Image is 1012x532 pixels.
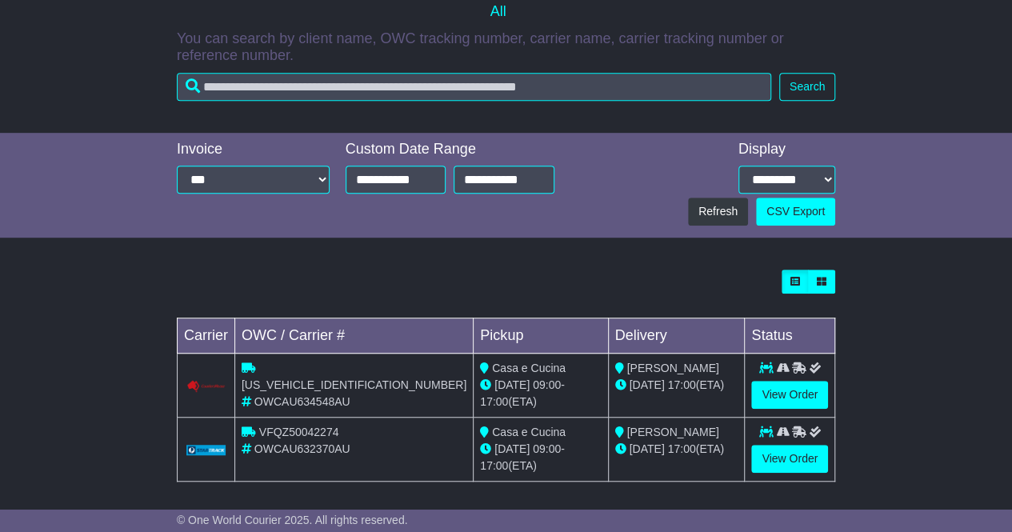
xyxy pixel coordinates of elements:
div: - (ETA) [480,377,601,410]
span: [DATE] [494,442,530,455]
span: [DATE] [630,442,665,455]
span: VFQZ50042274 [259,426,339,438]
div: (ETA) [615,441,738,458]
span: [DATE] [630,378,665,391]
a: View Order [751,445,828,473]
span: 17:00 [667,378,695,391]
div: (ETA) [615,377,738,394]
button: Search [779,73,835,101]
span: OWCAU634548AU [254,395,350,408]
span: [US_VEHICLE_IDENTIFICATION_NUMBER] [242,378,466,391]
span: © One World Courier 2025. All rights reserved. [177,514,408,526]
td: Status [745,318,835,354]
span: [PERSON_NAME] [627,426,719,438]
span: 09:00 [533,442,561,455]
span: OWCAU632370AU [254,442,350,455]
div: Display [738,141,835,158]
button: Refresh [688,198,748,226]
img: GetCarrierServiceLogo [186,445,226,455]
td: Delivery [608,318,745,354]
span: 17:00 [480,395,508,408]
div: - (ETA) [480,441,601,474]
a: View Order [751,381,828,409]
span: 17:00 [480,459,508,472]
a: CSV Export [756,198,835,226]
span: [DATE] [494,378,530,391]
div: Custom Date Range [346,141,554,158]
div: Invoice [177,141,330,158]
span: Casa e Cucina [492,426,566,438]
td: Pickup [474,318,608,354]
span: 09:00 [533,378,561,391]
span: Casa e Cucina [492,362,566,374]
img: Couriers_Please.png [186,380,226,393]
span: [PERSON_NAME] [627,362,719,374]
td: Carrier [177,318,234,354]
p: You can search by client name, OWC tracking number, carrier name, carrier tracking number or refe... [177,30,835,65]
span: 17:00 [667,442,695,455]
td: OWC / Carrier # [234,318,473,354]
